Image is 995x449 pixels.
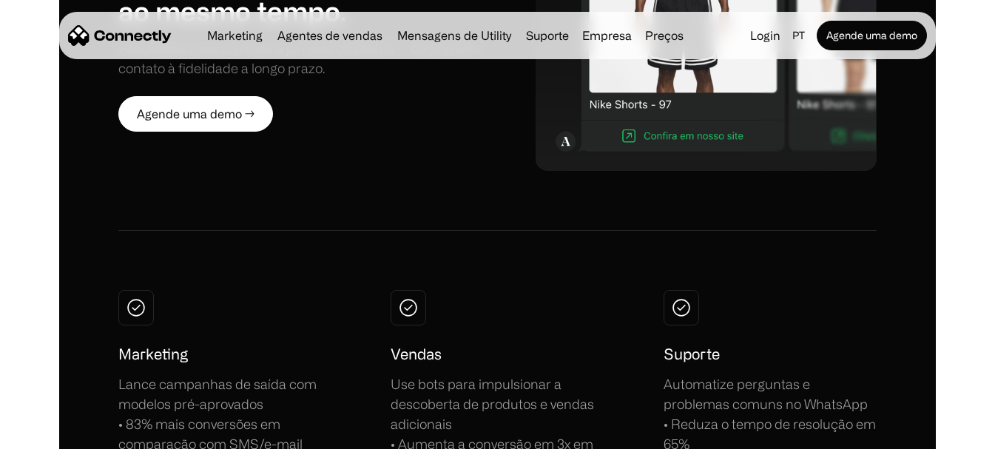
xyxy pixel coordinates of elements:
[817,21,927,50] a: Agende uma demo
[639,30,689,41] a: Preços
[271,30,388,41] a: Agentes de vendas
[68,24,172,47] a: home
[30,423,89,444] ul: Language list
[744,25,786,46] a: Login
[391,30,517,41] a: Mensagens de Utility
[664,343,720,365] h1: Suporte
[582,25,632,46] div: Empresa
[786,25,814,46] div: pt
[578,25,636,46] div: Empresa
[391,343,442,365] h1: Vendas
[792,25,805,46] div: pt
[118,343,189,365] h1: Marketing
[118,96,273,132] a: Agende uma demo →
[201,30,269,41] a: Marketing
[15,422,89,444] aside: Language selected: Português (Brasil)
[520,30,575,41] a: Suporte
